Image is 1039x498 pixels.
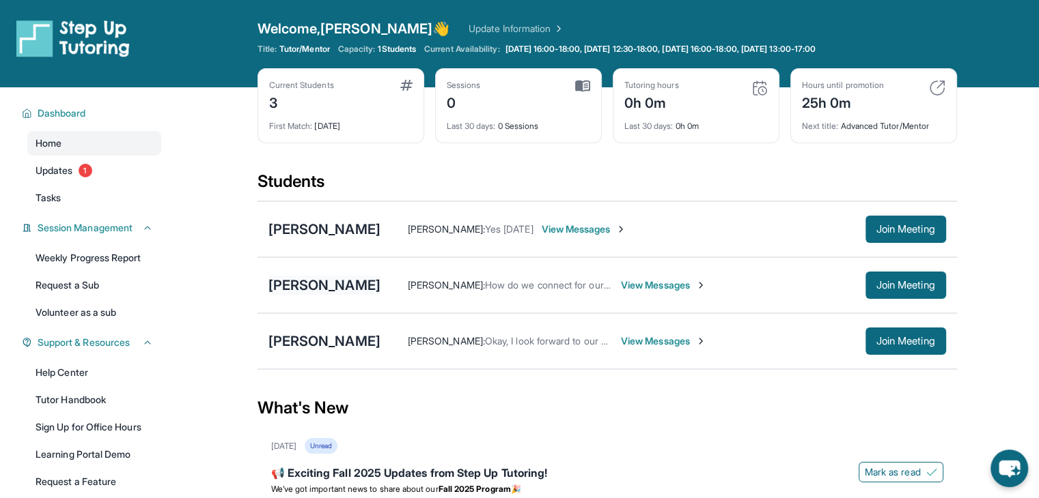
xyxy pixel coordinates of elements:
[865,216,946,243] button: Join Meeting
[575,80,590,92] img: card
[400,80,413,91] img: card
[271,441,296,452] div: [DATE]
[269,80,334,91] div: Current Students
[447,121,496,131] span: Last 30 days :
[624,91,679,113] div: 0h 0m
[424,44,499,55] span: Current Availability:
[695,336,706,347] img: Chevron-Right
[624,121,674,131] span: Last 30 days :
[268,276,380,295] div: [PERSON_NAME]
[615,224,626,235] img: Chevron-Right
[865,465,921,479] span: Mark as read
[485,335,811,347] span: Okay, I look forward to our next appointment, thank you for letting me know.
[865,327,946,355] button: Join Meeting
[408,223,485,235] span: [PERSON_NAME] :
[271,465,943,484] div: 📢 Exciting Fall 2025 Updates from Step Up Tutoring!
[621,278,706,292] span: View Messages
[16,19,130,57] img: logo
[38,336,130,349] span: Support & Resources
[503,44,818,55] a: [DATE] 16:00-18:00, [DATE] 12:30-18:00, [DATE] 16:00-18:00, [DATE] 13:00-17:00
[859,462,943,482] button: Mark as read
[32,221,153,235] button: Session Management
[269,113,413,132] div: [DATE]
[258,44,277,55] span: Title:
[258,19,450,38] span: Welcome, [PERSON_NAME] 👋
[258,171,957,201] div: Students
[38,106,86,120] span: Dashboard
[27,442,161,467] a: Learning Portal Demo
[338,44,376,55] span: Capacity:
[271,484,439,494] span: We’ve got important news to share about our
[802,91,884,113] div: 25h 0m
[268,220,380,239] div: [PERSON_NAME]
[439,484,511,494] strong: Fall 2025 Program
[32,106,153,120] button: Dashboard
[378,44,416,55] span: 1 Students
[485,223,534,235] span: Yes [DATE]
[802,113,945,132] div: Advanced Tutor/Mentor
[505,44,816,55] span: [DATE] 16:00-18:00, [DATE] 12:30-18:00, [DATE] 16:00-18:00, [DATE] 13:00-17:00
[929,80,945,96] img: card
[27,415,161,439] a: Sign Up for Office Hours
[32,336,153,349] button: Support & Resources
[865,272,946,299] button: Join Meeting
[695,280,706,291] img: Chevron-Right
[27,387,161,412] a: Tutor Handbook
[27,360,161,385] a: Help Center
[38,221,133,235] span: Session Management
[36,136,61,150] span: Home
[279,44,330,55] span: Tutor/Mentor
[27,246,161,270] a: Weekly Progress Report
[469,22,564,35] a: Update Information
[268,332,380,351] div: [PERSON_NAME]
[258,378,957,438] div: What's New
[751,80,768,96] img: card
[551,22,564,35] img: Chevron Right
[27,300,161,325] a: Volunteer as a sub
[624,80,679,91] div: Tutoring hours
[447,113,590,132] div: 0 Sessions
[27,158,161,183] a: Updates1
[79,164,92,177] span: 1
[990,450,1028,487] button: chat-button
[876,281,935,289] span: Join Meeting
[621,334,706,348] span: View Messages
[305,438,337,454] div: Unread
[624,113,768,132] div: 0h 0m
[408,335,485,347] span: [PERSON_NAME] :
[269,121,313,131] span: First Match :
[876,337,935,345] span: Join Meeting
[408,279,485,291] span: [PERSON_NAME] :
[36,191,61,205] span: Tasks
[36,164,73,177] span: Updates
[876,225,935,233] span: Join Meeting
[485,279,644,291] span: How do we connect for our session?
[926,467,937,478] img: Mark as read
[27,273,161,297] a: Request a Sub
[447,91,481,113] div: 0
[802,121,839,131] span: Next title :
[511,484,521,494] span: 🎉
[802,80,884,91] div: Hours until promotion
[269,91,334,113] div: 3
[447,80,481,91] div: Sessions
[27,186,161,210] a: Tasks
[27,131,161,156] a: Home
[27,469,161,494] a: Request a Feature
[542,222,627,236] span: View Messages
